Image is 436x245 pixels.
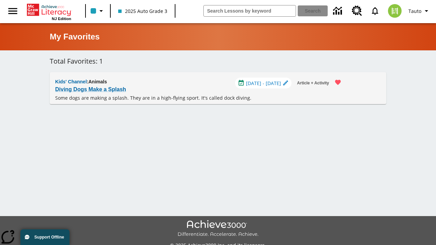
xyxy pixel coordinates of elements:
span: Article + Activity [297,80,329,87]
div: Aug 19 - Aug 19 Choose Dates [235,78,292,88]
span: 2025 Auto Grade 3 [118,7,167,15]
button: Remove from Favorites [330,75,345,90]
a: Diving Dogs Make a Splash [55,85,126,94]
a: Home [27,3,71,17]
h6: Total Favorites: 1 [50,56,386,67]
span: [DATE] - [DATE] [246,80,281,87]
button: Article + Activity [294,78,332,89]
button: Select a new avatar [384,2,406,20]
a: Resource Center, Will open in new tab [348,2,366,20]
button: Profile/Settings [406,5,433,17]
h5: My Favorites [50,31,100,42]
div: Home [27,2,71,21]
span: Support Offline [34,235,64,240]
button: Class color is light blue. Change class color [88,5,108,17]
img: Achieve3000 Differentiate Accelerate Achieve [177,220,259,238]
a: Data Center [329,2,348,20]
span: : Animals [87,79,107,84]
p: Some dogs are making a splash. They are in a high-flying sport. It's called dock diving. [55,94,345,101]
span: Kids' Channel [55,79,87,84]
button: Open side menu [3,1,23,21]
input: search field [204,5,296,16]
button: Support Offline [20,229,69,245]
span: Tauto [408,7,421,15]
img: avatar image [388,4,402,18]
span: NJ Edition [52,17,71,21]
a: Notifications [366,2,384,20]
